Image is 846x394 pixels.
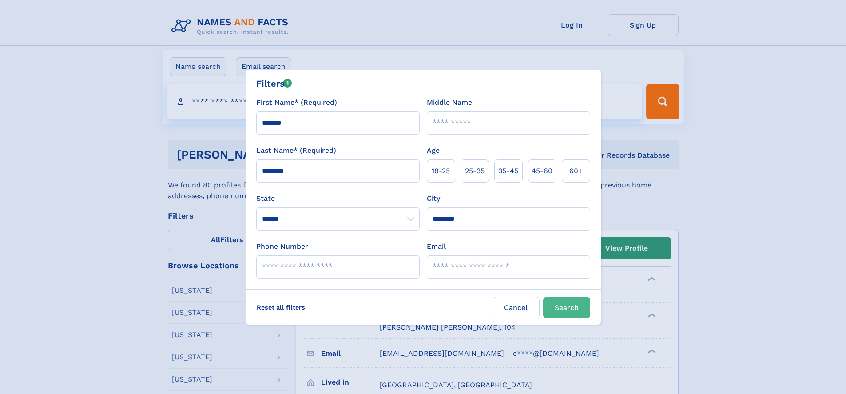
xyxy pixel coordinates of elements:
label: Phone Number [256,241,308,252]
span: 45‑60 [532,166,552,176]
div: Filters [256,77,292,90]
span: 60+ [569,166,583,176]
label: Reset all filters [251,297,311,318]
label: First Name* (Required) [256,97,337,108]
label: Email [427,241,446,252]
label: Age [427,145,440,156]
label: City [427,193,440,204]
label: Cancel [493,297,540,318]
span: 35‑45 [498,166,518,176]
span: 18‑25 [432,166,450,176]
label: State [256,193,420,204]
label: Middle Name [427,97,472,108]
button: Search [543,297,590,318]
span: 25‑35 [465,166,485,176]
label: Last Name* (Required) [256,145,336,156]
